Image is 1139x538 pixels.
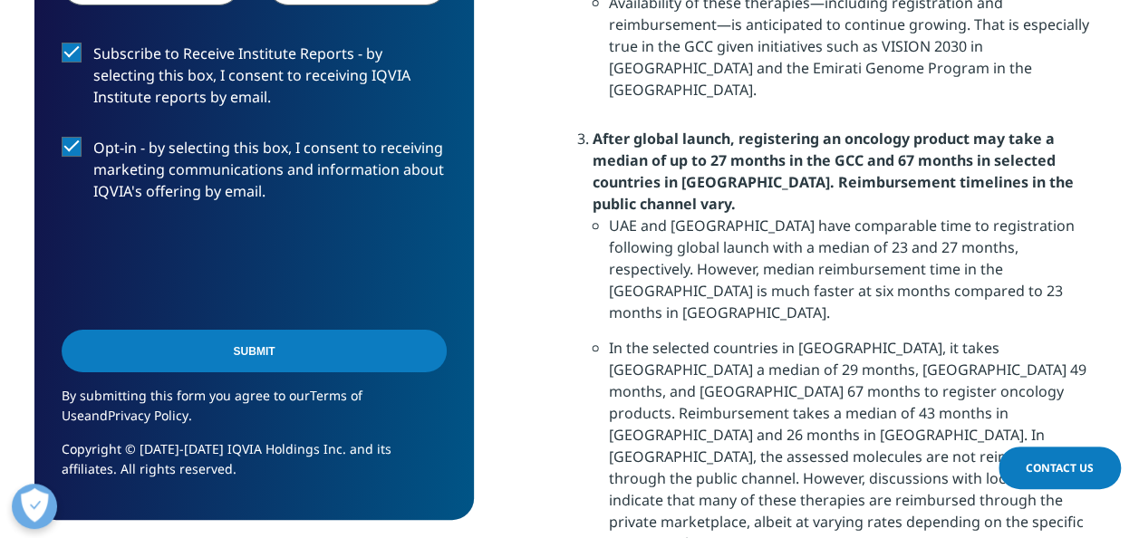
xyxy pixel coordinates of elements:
p: Copyright © [DATE]-[DATE] IQVIA Holdings Inc. and its affiliates. All rights reserved. [62,439,447,493]
iframe: reCAPTCHA [62,231,337,302]
input: Submit [62,330,447,372]
button: Open Preferences [12,484,57,529]
li: UAE and [GEOGRAPHIC_DATA] have comparable time to registration following global launch with a med... [609,215,1105,337]
span: Contact Us [1026,460,1094,476]
a: Privacy Policy [108,407,188,424]
label: Opt-in - by selecting this box, I consent to receiving marketing communications and information a... [62,137,447,212]
label: Subscribe to Receive Institute Reports - by selecting this box, I consent to receiving IQVIA Inst... [62,43,447,118]
p: By submitting this form you agree to our and . [62,386,447,439]
strong: After global launch, registering an oncology product may take a median of up to 27 months in the ... [593,129,1074,214]
a: Contact Us [999,447,1121,489]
